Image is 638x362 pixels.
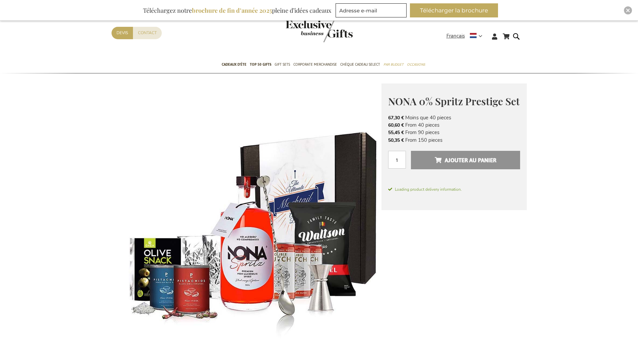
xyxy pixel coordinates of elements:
span: Gift Sets [275,61,290,68]
li: From 90 pieces [388,129,520,136]
a: Occasions [407,57,425,73]
span: Français [446,32,465,40]
input: Qté [388,151,406,169]
li: From 150 pieces [388,136,520,144]
a: store logo [286,20,319,42]
span: Chèque Cadeau Select [340,61,380,68]
a: Contact [133,27,162,39]
img: NONA 0% Spritz Prestige Set [112,83,381,353]
input: Adresse e-mail [336,3,407,17]
a: Cadeaux D'Éte [222,57,246,73]
form: marketing offers and promotions [336,3,409,19]
a: Gift Sets [275,57,290,73]
div: Close [624,6,632,14]
span: Loading product delivery information. [388,186,520,192]
a: Chèque Cadeau Select [340,57,380,73]
span: Corporate Merchandise [293,61,337,68]
img: Exclusive Business gifts logo [286,20,353,42]
span: Par budget [383,61,404,68]
img: Close [626,8,630,12]
span: TOP 50 Gifts [250,61,271,68]
li: Moins que 40 pieces [388,114,520,121]
div: Téléchargez notre pleine d’idées cadeaux [140,3,334,17]
button: Télécharger la brochure [410,3,498,17]
a: Corporate Merchandise [293,57,337,73]
span: 60,60 € [388,122,404,128]
li: From 40 pieces [388,121,520,129]
a: Par budget [383,57,404,73]
a: TOP 50 Gifts [250,57,271,73]
span: Occasions [407,61,425,68]
span: NONA 0% Spritz Prestige Set [388,95,520,108]
b: brochure de fin d’année 2025 [192,6,272,14]
span: 50,35 € [388,137,404,143]
a: Devis [112,27,133,39]
span: Cadeaux D'Éte [222,61,246,68]
span: 67,30 € [388,115,404,121]
span: 55,45 € [388,129,404,136]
